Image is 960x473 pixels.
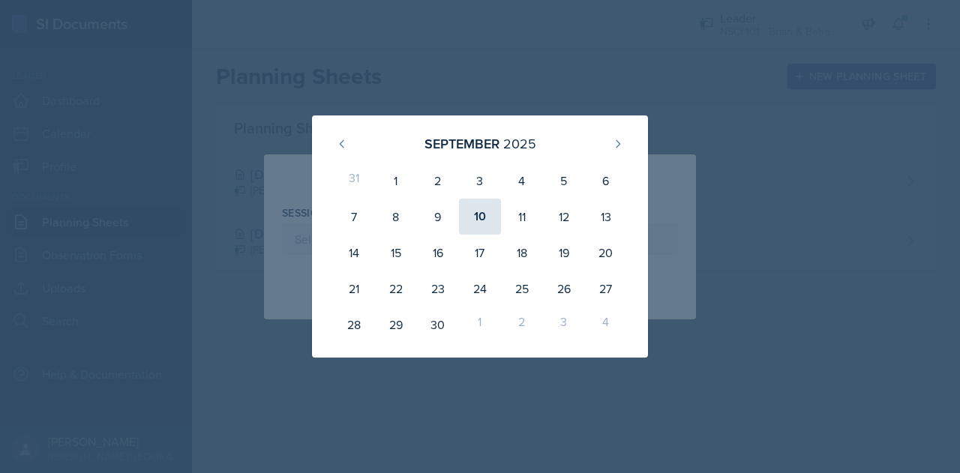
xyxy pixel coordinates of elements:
div: 20 [585,235,627,271]
div: 19 [543,235,585,271]
div: 13 [585,199,627,235]
div: 11 [501,199,543,235]
div: 21 [333,271,375,307]
div: 1 [459,307,501,343]
div: 31 [333,163,375,199]
div: 2025 [503,133,536,154]
div: 27 [585,271,627,307]
div: 5 [543,163,585,199]
div: 6 [585,163,627,199]
div: 4 [501,163,543,199]
div: 8 [375,199,417,235]
div: 24 [459,271,501,307]
div: 30 [417,307,459,343]
div: 29 [375,307,417,343]
div: 3 [543,307,585,343]
div: 2 [417,163,459,199]
div: 2 [501,307,543,343]
div: 28 [333,307,375,343]
div: 23 [417,271,459,307]
div: 9 [417,199,459,235]
div: 17 [459,235,501,271]
div: 22 [375,271,417,307]
div: 12 [543,199,585,235]
div: 10 [459,199,501,235]
div: 1 [375,163,417,199]
div: 7 [333,199,375,235]
div: September [424,133,499,154]
div: 16 [417,235,459,271]
div: 25 [501,271,543,307]
div: 3 [459,163,501,199]
div: 26 [543,271,585,307]
div: 4 [585,307,627,343]
div: 18 [501,235,543,271]
div: 15 [375,235,417,271]
div: 14 [333,235,375,271]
